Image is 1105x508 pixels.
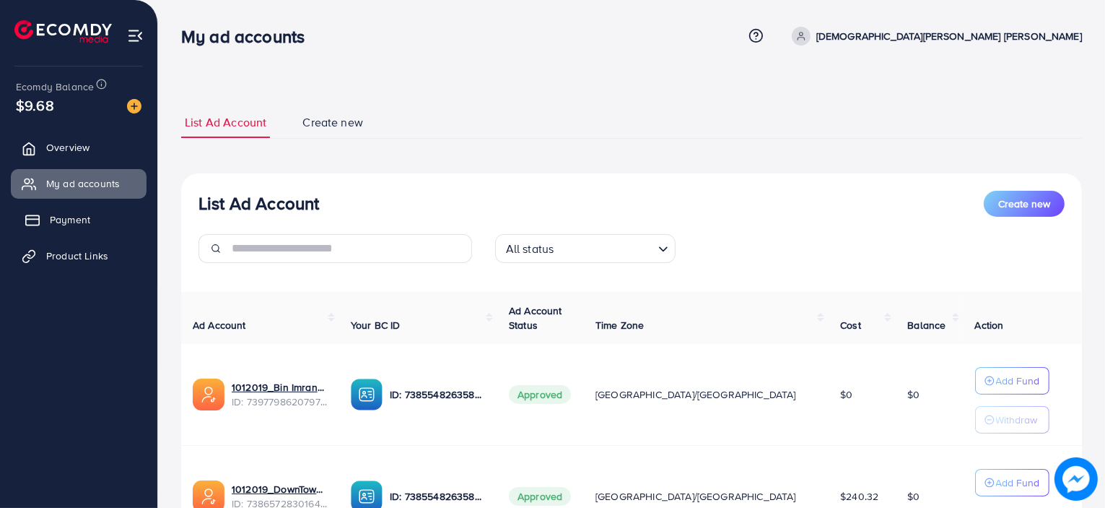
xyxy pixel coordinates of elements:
[595,318,644,332] span: Time Zone
[503,238,557,259] span: All status
[16,79,94,94] span: Ecomdy Balance
[185,114,266,131] span: List Ad Account
[11,241,147,270] a: Product Links
[11,205,147,234] a: Payment
[193,379,224,410] img: ic-ads-acc.e4c84228.svg
[509,385,571,404] span: Approved
[907,489,920,504] span: $0
[975,367,1049,395] button: Add Fund
[907,387,920,402] span: $0
[302,114,363,131] span: Create new
[14,20,112,43] img: logo
[232,482,328,496] a: 1012019_DownTown PK_1719820519277
[996,474,1040,491] p: Add Fund
[46,140,89,155] span: Overview
[11,133,147,162] a: Overview
[232,380,328,395] a: 1012019_Bin Imran_1722434217407
[975,469,1049,496] button: Add Fund
[11,169,147,198] a: My ad accounts
[509,487,571,506] span: Approved
[46,176,120,191] span: My ad accounts
[198,193,319,214] h3: List Ad Account
[840,489,878,504] span: $240.32
[996,372,1040,389] p: Add Fund
[998,197,1050,211] span: Create new
[46,249,108,263] span: Product Links
[50,212,90,227] span: Payment
[232,380,328,410] div: <span class='underline'>1012019_Bin Imran_1722434217407</span></br>7397798620797354000
[495,234,676,263] div: Search for option
[193,318,246,332] span: Ad Account
[1054,457,1098,501] img: image
[840,387,852,402] span: $0
[127,99,141,113] img: image
[390,386,486,403] p: ID: 7385548263585234960
[840,318,861,332] span: Cost
[996,411,1038,429] p: Withdraw
[16,95,54,116] span: $9.68
[786,27,1082,46] a: [DEMOGRAPHIC_DATA][PERSON_NAME] [PERSON_NAME]
[181,26,316,47] h3: My ad accounts
[595,489,796,504] span: [GEOGRAPHIC_DATA]/[GEOGRAPHIC_DATA]
[558,236,652,259] input: Search for option
[390,488,486,505] p: ID: 7385548263585234960
[816,27,1082,45] p: [DEMOGRAPHIC_DATA][PERSON_NAME] [PERSON_NAME]
[127,27,144,44] img: menu
[232,395,328,409] span: ID: 7397798620797354000
[509,303,562,332] span: Ad Account Status
[984,191,1065,217] button: Create new
[351,379,383,410] img: ic-ba-acc.ded83a64.svg
[907,318,945,332] span: Balance
[975,406,1049,434] button: Withdraw
[351,318,401,332] span: Your BC ID
[975,318,1004,332] span: Action
[595,387,796,402] span: [GEOGRAPHIC_DATA]/[GEOGRAPHIC_DATA]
